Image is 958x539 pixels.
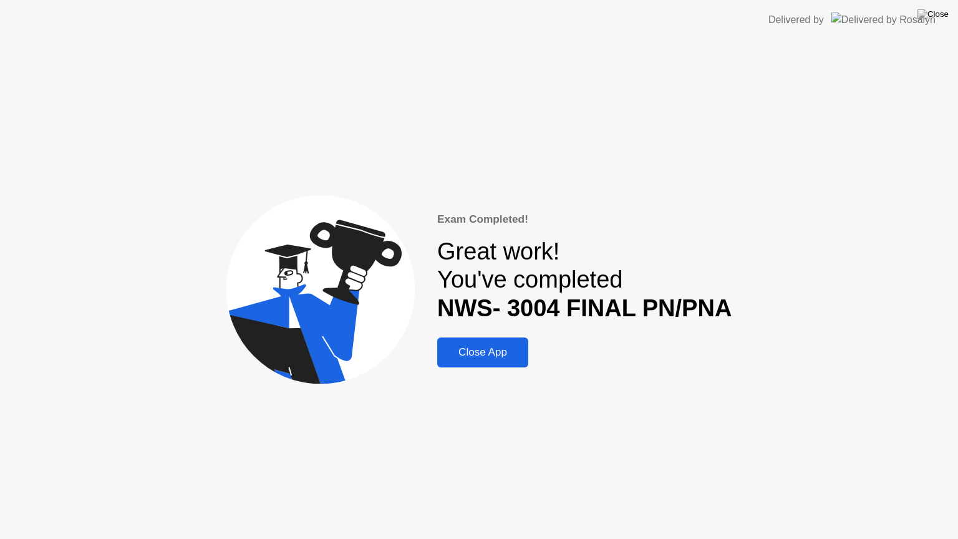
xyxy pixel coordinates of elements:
[437,337,528,367] button: Close App
[441,346,525,359] div: Close App
[831,12,936,27] img: Delivered by Rosalyn
[437,211,732,228] div: Exam Completed!
[437,295,732,321] b: NWS- 3004 FINAL PN/PNA
[437,238,732,323] div: Great work! You've completed
[768,12,824,27] div: Delivered by
[917,9,949,19] img: Close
